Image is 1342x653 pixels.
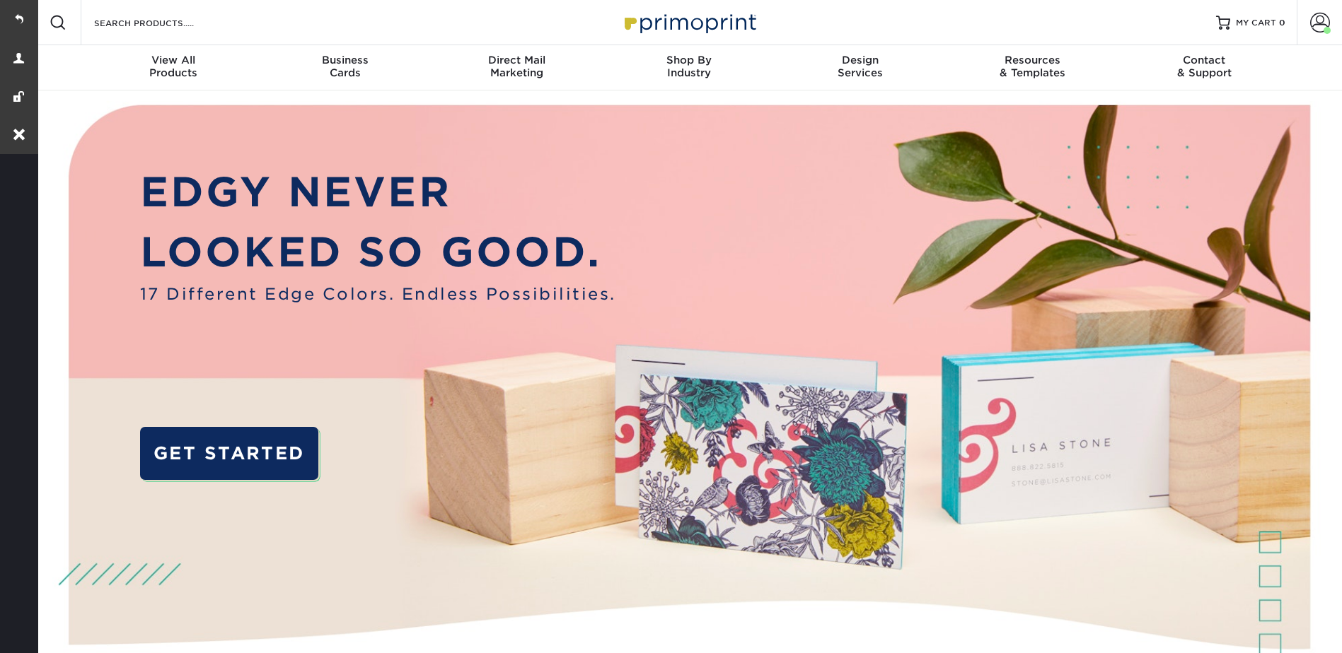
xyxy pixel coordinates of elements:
[1236,17,1276,29] span: MY CART
[140,162,616,222] p: EDGY NEVER
[947,45,1118,90] a: Resources& Templates
[93,14,231,31] input: SEARCH PRODUCTS.....
[947,54,1118,79] div: & Templates
[259,45,431,90] a: BusinessCards
[775,54,947,79] div: Services
[603,45,775,90] a: Shop ByIndustry
[88,54,260,79] div: Products
[259,54,431,66] span: Business
[140,282,616,306] span: 17 Different Edge Colors. Endless Possibilities.
[775,54,947,66] span: Design
[603,54,775,66] span: Shop By
[431,45,603,90] a: Direct MailMarketing
[140,222,616,282] p: LOOKED SO GOOD.
[88,45,260,90] a: View AllProducts
[618,7,760,37] img: Primoprint
[88,54,260,66] span: View All
[431,54,603,79] div: Marketing
[1118,45,1290,90] a: Contact& Support
[775,45,947,90] a: DesignServices
[603,54,775,79] div: Industry
[431,54,603,66] span: Direct Mail
[259,54,431,79] div: Cards
[1279,18,1285,28] span: 0
[1118,54,1290,79] div: & Support
[140,427,318,480] a: GET STARTED
[947,54,1118,66] span: Resources
[1118,54,1290,66] span: Contact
